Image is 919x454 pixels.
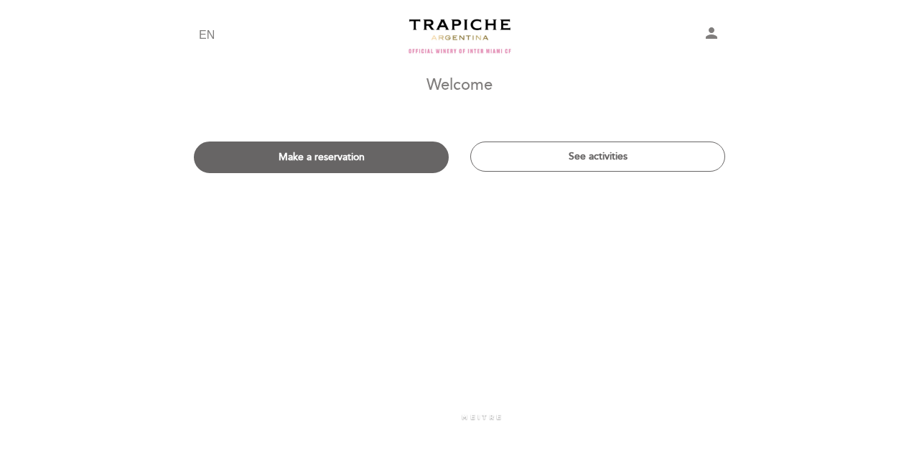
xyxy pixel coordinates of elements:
[470,142,725,172] button: See activities
[417,412,502,422] a: powered by
[426,77,493,94] h1: Welcome
[703,24,720,42] i: person
[417,412,457,422] span: powered by
[438,430,482,440] a: Privacy policy
[461,414,502,421] img: MEITRE
[194,142,449,173] button: Make a reservation
[703,24,720,47] button: person
[370,16,549,55] a: Turismo Trapiche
